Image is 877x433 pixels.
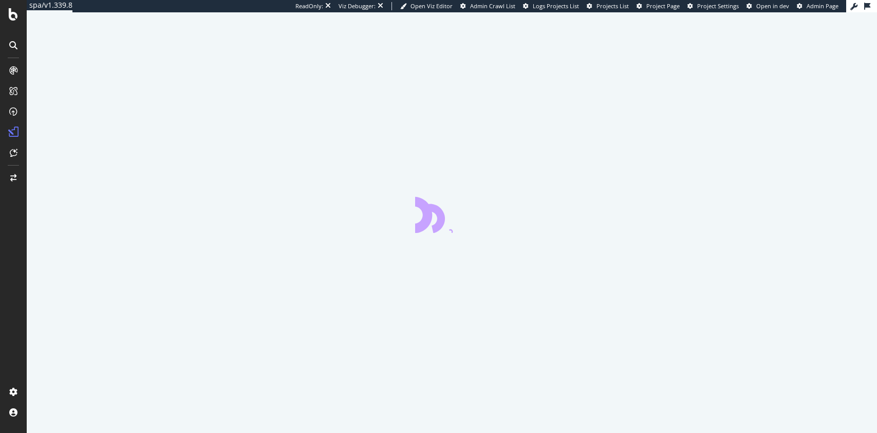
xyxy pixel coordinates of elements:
[756,2,789,10] span: Open in dev
[697,2,739,10] span: Project Settings
[797,2,838,10] a: Admin Page
[646,2,680,10] span: Project Page
[687,2,739,10] a: Project Settings
[415,196,489,233] div: animation
[596,2,629,10] span: Projects List
[587,2,629,10] a: Projects List
[410,2,453,10] span: Open Viz Editor
[295,2,323,10] div: ReadOnly:
[339,2,376,10] div: Viz Debugger:
[470,2,515,10] span: Admin Crawl List
[400,2,453,10] a: Open Viz Editor
[747,2,789,10] a: Open in dev
[637,2,680,10] a: Project Page
[533,2,579,10] span: Logs Projects List
[807,2,838,10] span: Admin Page
[523,2,579,10] a: Logs Projects List
[460,2,515,10] a: Admin Crawl List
